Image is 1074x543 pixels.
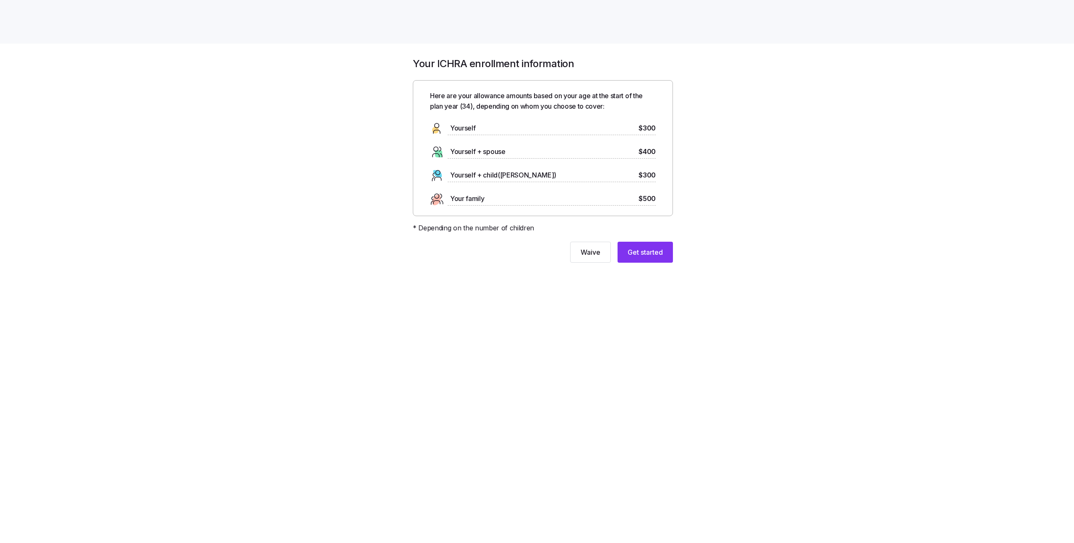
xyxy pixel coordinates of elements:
[581,247,600,257] span: Waive
[628,247,663,257] span: Get started
[639,146,656,157] span: $400
[430,91,656,112] span: Here are your allowance amounts based on your age at the start of the plan year ( 34 ), depending...
[450,123,475,133] span: Yourself
[450,170,556,180] span: Yourself + child([PERSON_NAME])
[639,170,656,180] span: $300
[413,223,534,233] span: * Depending on the number of children
[618,242,673,263] button: Get started
[639,123,656,133] span: $300
[639,193,656,204] span: $500
[450,193,484,204] span: Your family
[413,57,673,70] h1: Your ICHRA enrollment information
[570,242,611,263] button: Waive
[450,146,506,157] span: Yourself + spouse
